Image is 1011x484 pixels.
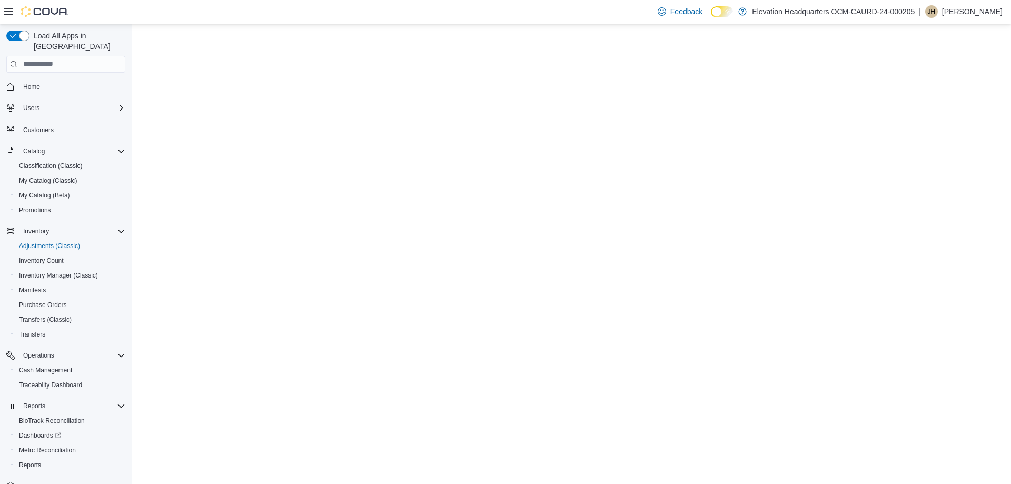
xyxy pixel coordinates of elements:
[19,191,70,200] span: My Catalog (Beta)
[23,104,39,112] span: Users
[19,349,58,362] button: Operations
[19,145,49,157] button: Catalog
[928,5,936,18] span: JH
[15,444,80,457] a: Metrc Reconciliation
[19,400,49,412] button: Reports
[19,206,51,214] span: Promotions
[19,349,125,362] span: Operations
[15,160,87,172] a: Classification (Classic)
[11,378,130,392] button: Traceabilty Dashboard
[15,284,125,297] span: Manifests
[19,162,83,170] span: Classification (Classic)
[15,284,50,297] a: Manifests
[19,176,77,185] span: My Catalog (Classic)
[23,83,40,91] span: Home
[11,443,130,458] button: Metrc Reconciliation
[29,31,125,52] span: Load All Apps in [GEOGRAPHIC_DATA]
[15,174,125,187] span: My Catalog (Classic)
[21,6,68,17] img: Cova
[19,102,125,114] span: Users
[19,271,98,280] span: Inventory Manager (Classic)
[11,428,130,443] a: Dashboards
[15,313,76,326] a: Transfers (Classic)
[19,330,45,339] span: Transfers
[15,269,125,282] span: Inventory Manager (Classic)
[11,253,130,268] button: Inventory Count
[19,225,53,238] button: Inventory
[23,126,54,134] span: Customers
[11,268,130,283] button: Inventory Manager (Classic)
[19,242,80,250] span: Adjustments (Classic)
[19,81,44,93] a: Home
[19,124,58,136] a: Customers
[15,459,125,471] span: Reports
[15,240,125,252] span: Adjustments (Classic)
[15,313,125,326] span: Transfers (Classic)
[2,101,130,115] button: Users
[23,402,45,410] span: Reports
[19,256,64,265] span: Inventory Count
[2,144,130,159] button: Catalog
[11,283,130,298] button: Manifests
[15,160,125,172] span: Classification (Classic)
[752,5,915,18] p: Elevation Headquarters OCM-CAURD-24-000205
[11,188,130,203] button: My Catalog (Beta)
[11,203,130,218] button: Promotions
[15,414,89,427] a: BioTrack Reconciliation
[15,254,125,267] span: Inventory Count
[15,240,84,252] a: Adjustments (Classic)
[2,348,130,363] button: Operations
[15,459,45,471] a: Reports
[23,351,54,360] span: Operations
[653,1,707,22] a: Feedback
[19,102,44,114] button: Users
[15,174,82,187] a: My Catalog (Classic)
[15,299,71,311] a: Purchase Orders
[15,189,74,202] a: My Catalog (Beta)
[19,80,125,93] span: Home
[15,328,125,341] span: Transfers
[19,301,67,309] span: Purchase Orders
[15,379,86,391] a: Traceabilty Dashboard
[23,227,49,235] span: Inventory
[11,239,130,253] button: Adjustments (Classic)
[15,364,76,377] a: Cash Management
[15,328,49,341] a: Transfers
[19,123,125,136] span: Customers
[2,122,130,137] button: Customers
[15,204,55,216] a: Promotions
[2,399,130,413] button: Reports
[15,444,125,457] span: Metrc Reconciliation
[19,286,46,294] span: Manifests
[2,224,130,239] button: Inventory
[11,458,130,472] button: Reports
[19,366,72,374] span: Cash Management
[15,204,125,216] span: Promotions
[19,225,125,238] span: Inventory
[19,381,82,389] span: Traceabilty Dashboard
[15,414,125,427] span: BioTrack Reconciliation
[19,461,41,469] span: Reports
[19,145,125,157] span: Catalog
[11,173,130,188] button: My Catalog (Classic)
[711,6,733,17] input: Dark Mode
[919,5,921,18] p: |
[15,269,102,282] a: Inventory Manager (Classic)
[11,298,130,312] button: Purchase Orders
[15,254,68,267] a: Inventory Count
[11,363,130,378] button: Cash Management
[925,5,938,18] div: Jadden Hamilton
[11,327,130,342] button: Transfers
[15,299,125,311] span: Purchase Orders
[15,379,125,391] span: Traceabilty Dashboard
[2,79,130,94] button: Home
[670,6,702,17] span: Feedback
[15,429,65,442] a: Dashboards
[19,446,76,455] span: Metrc Reconciliation
[19,431,61,440] span: Dashboards
[942,5,1003,18] p: [PERSON_NAME]
[15,364,125,377] span: Cash Management
[19,315,72,324] span: Transfers (Classic)
[15,189,125,202] span: My Catalog (Beta)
